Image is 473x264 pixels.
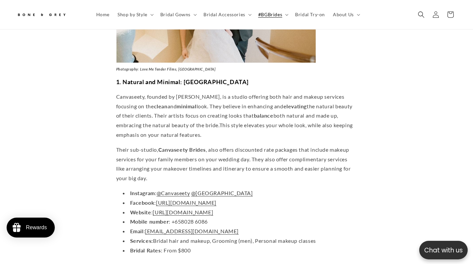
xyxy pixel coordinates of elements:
summary: Bridal Accessories [199,8,254,22]
a: [URL][DOMAIN_NAME] [156,199,216,206]
a: @Canvaseety [157,190,190,196]
div: Rewards [26,225,47,231]
strong: Services: [130,238,153,244]
img: Bone and Grey Bridal [17,9,66,20]
strong: Website [130,209,151,215]
strong: elevating [283,103,307,109]
span: Canvaseety, founded by [PERSON_NAME], is a studio offering both hair and makeup services focusing... [116,93,353,128]
button: Open chatbox [419,241,468,259]
span: Their sub-studio, , also offers discounted rate packages that include makeup services for your fa... [116,146,351,181]
span: : From $800 [130,247,191,253]
a: [EMAIL_ADDRESS][DOMAIN_NAME] [145,228,239,234]
span: 8028 6086 [181,218,207,225]
summary: #BGBrides [254,8,291,22]
summary: Bridal Gowns [156,8,199,22]
em: Photography: Love Me Tender Films, [GEOGRAPHIC_DATA] [116,67,216,71]
summary: About Us [329,8,363,22]
span: Shop by Style [118,12,147,18]
a: [URL][DOMAIN_NAME] [153,209,213,215]
summary: Search [414,7,429,22]
span: About Us [333,12,354,18]
strong: 1. Natural and Minimal: [GEOGRAPHIC_DATA] [116,78,249,85]
strong: minimal [177,103,196,109]
p: Chat with us [419,245,468,255]
summary: Shop by Style [114,8,156,22]
li: Bridal hair and makeup, Grooming (men), Personal makeup classes [123,236,357,246]
a: Bone and Grey Bridal [14,7,86,23]
strong: Canvaseety Brides [158,146,206,153]
span: This style elevates your whole look, while also keeping emphasis on your natural features. [116,122,353,138]
span: Home [96,12,110,18]
a: @[GEOGRAPHIC_DATA] [191,190,253,196]
strong: Mobile number [130,218,169,225]
strong: Bridal Rates [130,247,161,253]
a: Bridal Try-on [291,8,329,22]
span: : [130,209,153,215]
span: Bridal Try-on [295,12,325,18]
strong: balance [254,112,274,119]
span: : [130,190,253,196]
span: : +65 [130,218,181,225]
span: : [130,199,156,206]
span: : [130,228,239,234]
strong: Facebook [130,199,155,206]
span: Bridal Accessories [203,12,245,18]
strong: clean [154,103,168,109]
span: Bridal Gowns [160,12,191,18]
strong: Email [130,228,144,234]
a: Home [92,8,114,22]
span: #BGBrides [258,12,282,18]
strong: Instagram [130,190,155,196]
